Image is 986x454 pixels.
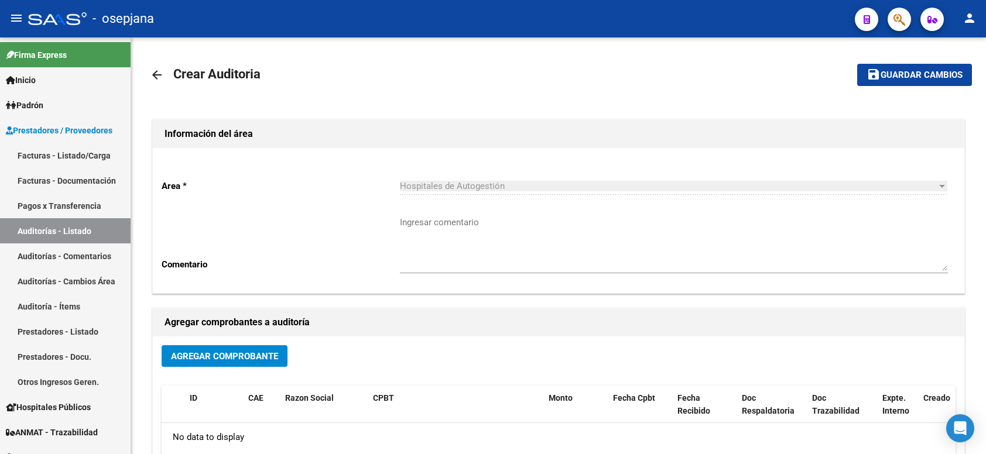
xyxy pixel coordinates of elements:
datatable-header-cell: Expte. Interno [878,386,919,424]
span: Expte. Interno [882,393,909,416]
p: Area * [162,180,400,192]
span: Hospitales de Autogestión [400,181,505,191]
datatable-header-cell: Fecha Recibido [673,386,737,424]
span: - osepjana [93,6,154,32]
datatable-header-cell: ID [185,386,244,424]
datatable-header-cell: Razon Social [280,386,368,424]
h1: Información del área [165,125,953,143]
h1: Agregar comprobantes a auditoría [165,313,953,332]
span: Firma Express [6,49,67,61]
datatable-header-cell: Doc Respaldatoria [737,386,807,424]
mat-icon: menu [9,11,23,25]
span: Guardar cambios [881,70,963,81]
span: CAE [248,393,263,403]
mat-icon: arrow_back [150,68,164,82]
span: Inicio [6,74,36,87]
span: Razon Social [285,393,334,403]
span: Fecha Recibido [677,393,710,416]
span: ANMAT - Trazabilidad [6,426,98,439]
span: Agregar Comprobante [171,351,278,362]
span: Crear Auditoria [173,67,261,81]
mat-icon: person [963,11,977,25]
datatable-header-cell: CPBT [368,386,544,424]
span: ID [190,393,197,403]
datatable-header-cell: Doc Trazabilidad [807,386,878,424]
div: No data to display [162,423,956,452]
div: Open Intercom Messenger [946,414,974,442]
span: Monto [549,393,573,403]
p: Comentario [162,258,400,271]
datatable-header-cell: Monto [544,386,608,424]
span: Doc Trazabilidad [812,393,860,416]
span: Doc Respaldatoria [742,393,795,416]
datatable-header-cell: Fecha Cpbt [608,386,673,424]
span: CPBT [373,393,394,403]
span: Padrón [6,99,43,112]
span: Creado [923,393,950,403]
span: Prestadores / Proveedores [6,124,112,137]
button: Agregar Comprobante [162,345,287,367]
button: Guardar cambios [857,64,972,85]
datatable-header-cell: CAE [244,386,280,424]
span: Fecha Cpbt [613,393,655,403]
span: Hospitales Públicos [6,401,91,414]
mat-icon: save [867,67,881,81]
